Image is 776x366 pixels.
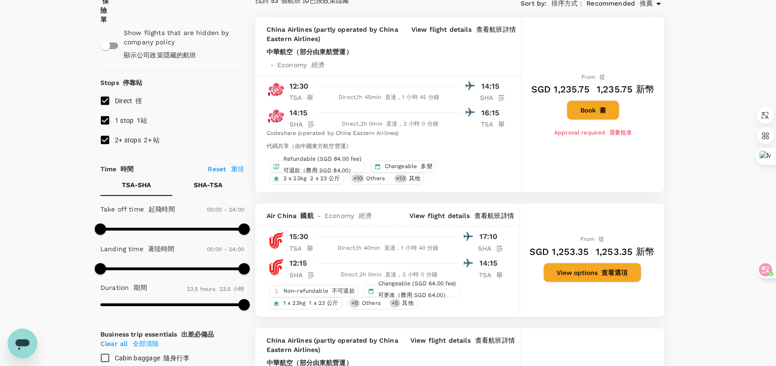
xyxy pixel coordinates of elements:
[289,244,313,253] p: TSA
[135,97,142,105] font: 徑
[115,117,148,124] span: 1 stop
[181,331,214,338] font: 出差必備品
[325,211,372,220] span: Economy
[307,245,313,252] font: 舉
[267,231,285,250] img: CA
[137,117,148,124] font: 1站
[100,339,159,348] p: Clear all
[267,48,353,56] font: 中華航空（部分由東航營運）
[301,212,314,219] font: 國航
[597,84,655,95] font: 1,235.75 新幣
[133,340,159,347] font: 全部清除
[352,175,364,183] span: + 10
[267,211,314,220] span: Air China
[498,94,505,101] font: 莎
[362,175,388,183] span: Others
[208,164,244,174] p: Reset
[267,107,285,126] img: CI
[479,270,503,280] p: TSA
[580,236,604,242] span: From
[480,231,503,242] p: 17:10
[100,331,214,338] strong: Business trip essentials
[120,165,134,173] font: 時間
[308,120,314,128] font: 莎
[596,246,655,257] font: 1,253.35 新幣
[358,299,384,307] span: Others
[319,244,458,253] div: Direct , 1h 40min
[364,285,460,297] div: Changeable (SGD 64.00 fee)可更改（費用 SGD 64.00）
[277,60,325,70] span: Economy
[280,175,344,183] span: 2 x 23kg
[269,173,345,185] div: 2 x 23kg 2 x 23 公斤
[480,93,505,102] p: SHA
[314,211,325,220] span: -
[529,244,655,259] h6: SGD 1,253.35
[347,297,418,310] div: +5Others +5其他
[310,175,340,182] font: 2 x 23 公斤
[349,173,424,185] div: +10Others +10其他
[7,329,37,359] iframe: 開啟傳訊視窗按鈕
[600,106,606,114] font: 書
[269,285,359,297] div: Non-refundable 不可退款
[134,284,147,291] font: 期間
[100,164,134,174] p: Time
[307,94,313,101] font: 舉
[280,287,359,295] span: Non-refundable
[267,60,277,70] span: -
[600,74,605,80] font: 從
[481,81,505,92] p: 14:15
[289,120,314,129] p: SHA
[390,299,400,307] span: +5
[312,61,325,69] font: 經濟
[476,26,516,33] font: 查看航班詳情
[219,286,244,292] font: 23.5 小時
[399,300,417,306] span: 其他
[581,74,605,80] span: From
[386,120,438,127] font: 直達，2 小時 0 分鐘
[474,212,514,219] font: 查看航班詳情
[409,211,514,220] p: View flight details
[554,129,632,136] span: Approval required
[289,231,309,242] p: 15:30
[267,143,352,149] font: 代碼共享（由中國東方航空營運）
[148,205,175,213] font: 起飛時間
[207,206,244,213] span: 00:00 - 24:00
[481,107,505,119] p: 16:15
[475,337,515,344] font: 查看航班詳情
[115,136,160,144] span: 2+ stops
[531,82,655,97] h6: SGD 1,235.75
[498,120,505,128] font: 舉
[308,271,314,279] font: 莎
[144,136,160,144] font: 2+ 站
[289,107,308,119] p: 14:15
[320,270,459,280] div: Direct , 2h 0min
[543,263,642,282] button: View options 查看選項
[385,271,437,278] font: 直達，2 小時 0 分鐘
[289,81,309,92] p: 12:30
[231,165,244,173] font: 重排
[187,286,244,292] span: 23.5 hours
[374,280,460,303] span: Changeable (SGD 64.00 fee)
[267,129,505,155] div: Codeshare (operated by China Eastern Airlines)
[100,79,143,86] strong: Stops
[289,258,307,269] p: 12:15
[163,354,190,362] font: 隨身行李
[194,180,223,190] p: SHA - TSA
[207,246,244,253] span: 00:00 - 24:00
[478,244,503,253] p: SHA
[123,79,142,86] font: 停靠站
[124,28,238,63] p: Show flights that are hidden by company policy
[310,300,339,306] font: 1 x 23 公斤
[480,258,503,269] p: 14:15
[267,258,285,276] img: CA
[370,161,437,173] div: Changeable 多變
[496,271,503,279] font: 舉
[289,270,314,280] p: SHA
[115,354,190,362] span: Cabin baggage
[421,163,432,169] font: 多變
[609,129,632,136] font: 需要批准
[267,25,408,60] span: China Airlines (partly operated by China Eastern Airlines)
[124,51,197,59] font: 顯示公司政策隱藏的航班
[381,162,436,170] span: Changeable
[269,161,366,173] div: Refundable (SGD 84.00 fee)可退款（費用 SGD 84.00）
